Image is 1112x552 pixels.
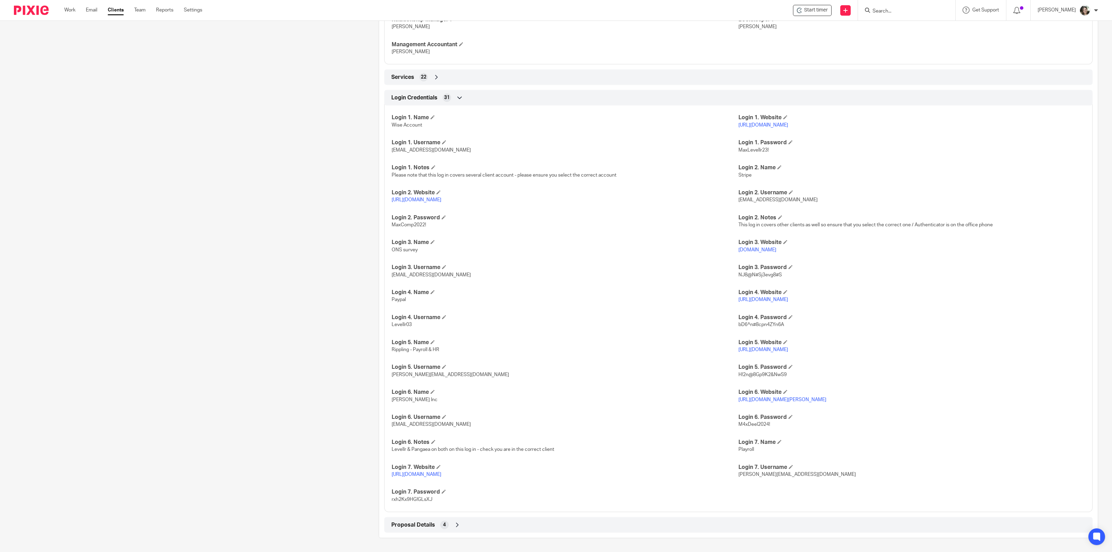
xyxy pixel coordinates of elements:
h4: Login 2. Username [738,189,1085,196]
h4: Login 1. Notes [392,164,738,171]
span: Rippling - Payroll & HR [392,347,439,352]
a: Reports [156,7,173,14]
h4: Login 2. Name [738,164,1085,171]
h4: Login 2. Notes [738,214,1085,221]
img: barbara-raine-.jpg [1079,5,1090,16]
h4: Login 4. Password [738,314,1085,321]
a: Settings [184,7,202,14]
span: [PERSON_NAME] [392,49,430,54]
span: bD6^n#8cpn4ZYn6A [738,322,784,327]
span: H!2n@8Gp9K2&NwS9 [738,372,787,377]
div: Levellr Ltd [793,5,832,16]
span: [PERSON_NAME] Inc [392,397,438,402]
h4: Login 6. Website [738,389,1085,396]
span: Proposal Details [391,521,435,529]
span: Playroll [738,447,754,452]
h4: Login 3. Password [738,264,1085,271]
a: [URL][DOMAIN_NAME] [738,297,788,302]
span: Stripe [738,173,752,178]
span: 22 [421,74,426,81]
span: [EMAIL_ADDRESS][DOMAIN_NAME] [392,148,471,153]
span: [PERSON_NAME][EMAIL_ADDRESS][DOMAIN_NAME] [738,472,856,477]
span: Get Support [972,8,999,13]
h4: Login 4. Username [392,314,738,321]
a: [DOMAIN_NAME] [738,247,776,252]
span: [EMAIL_ADDRESS][DOMAIN_NAME] [392,273,471,277]
h4: Login 4. Name [392,289,738,296]
h4: Login 7. Password [392,488,738,496]
span: 31 [444,94,450,101]
h4: Login 7. Username [738,464,1085,471]
span: Start timer [804,7,828,14]
span: Paypal [392,297,406,302]
h4: Login 2. Website [392,189,738,196]
span: rxh2Kx9HG!GLsXJ [392,497,432,502]
h4: Login 6. Notes [392,439,738,446]
h4: Login 3. Name [392,239,738,246]
span: [PERSON_NAME] [738,24,777,29]
a: [URL][DOMAIN_NAME] [738,347,788,352]
span: MaxLevellr23! [738,148,769,153]
h4: Login 5. Name [392,339,738,346]
h4: Login 4. Website [738,289,1085,296]
p: [PERSON_NAME] [1038,7,1076,14]
a: [URL][DOMAIN_NAME] [392,472,441,477]
span: MaxComp2022! [392,222,426,227]
span: Login Credentials [391,94,438,102]
span: 4 [443,521,446,528]
span: Services [391,74,414,81]
span: Wise Account [392,123,422,128]
h4: Login 1. Username [392,139,738,146]
h4: Login 5. Password [738,364,1085,371]
h4: Login 1. Password [738,139,1085,146]
a: Work [64,7,75,14]
input: Search [872,8,934,15]
span: This log in covers other clients as well so ensure that you select the correct one / Authenticato... [738,222,993,227]
h4: Management Accountant [392,41,738,48]
h4: Login 1. Website [738,114,1085,121]
h4: Login 5. Website [738,339,1085,346]
h4: Login 2. Password [392,214,738,221]
a: [URL][DOMAIN_NAME] [392,197,441,202]
h4: Login 7. Website [392,464,738,471]
h4: Login 1. Name [392,114,738,121]
h4: Login 6. Username [392,414,738,421]
a: [URL][DOMAIN_NAME] [738,123,788,128]
span: ONS survey [392,247,418,252]
a: Team [134,7,146,14]
a: Clients [108,7,124,14]
h4: Login 7. Name [738,439,1085,446]
h4: Login 3. Username [392,264,738,271]
span: [PERSON_NAME][EMAIL_ADDRESS][DOMAIN_NAME] [392,372,509,377]
span: [EMAIL_ADDRESS][DOMAIN_NAME] [738,197,818,202]
span: Please note that this log in covers several client account - please ensure you select the correct... [392,173,616,178]
span: NJ8@N#Sj3evg8#S [738,273,782,277]
a: [URL][DOMAIN_NAME][PERSON_NAME] [738,397,826,402]
span: [PERSON_NAME] [392,24,430,29]
h4: Login 3. Website [738,239,1085,246]
span: Levellr & Pangaea on both on this log in - check you are in the correct client [392,447,554,452]
span: Levellr03 [392,322,412,327]
h4: Login 5. Username [392,364,738,371]
a: Email [86,7,97,14]
h4: Login 6. Password [738,414,1085,421]
span: [EMAIL_ADDRESS][DOMAIN_NAME] [392,422,471,427]
span: M4xDeel2024! [738,422,770,427]
h4: Login 6. Name [392,389,738,396]
img: Pixie [14,6,49,15]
